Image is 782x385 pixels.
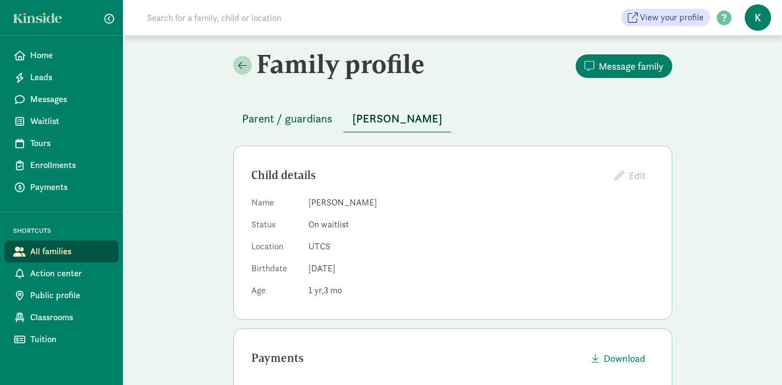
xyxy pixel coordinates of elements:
[30,289,110,302] span: Public profile
[4,306,119,328] a: Classrooms
[30,181,110,194] span: Payments
[30,245,110,258] span: All families
[251,218,300,236] dt: Status
[4,176,119,198] a: Payments
[30,333,110,346] span: Tuition
[4,66,119,88] a: Leads
[308,218,654,231] dd: On waitlist
[4,88,119,110] a: Messages
[308,196,654,209] dd: [PERSON_NAME]
[344,113,451,125] a: [PERSON_NAME]
[233,48,451,79] h2: Family profile
[599,59,663,74] span: Message family
[352,110,442,127] span: [PERSON_NAME]
[251,240,300,258] dt: Location
[242,110,333,127] span: Parent / guardians
[4,132,119,154] a: Tours
[308,240,654,253] dd: UTCS
[344,105,451,132] button: [PERSON_NAME]
[640,11,704,24] span: View your profile
[233,105,341,132] button: Parent / guardians
[4,241,119,263] a: All families
[4,154,119,176] a: Enrollments
[30,137,110,150] span: Tours
[4,284,119,306] a: Public profile
[30,267,110,280] span: Action center
[30,159,110,172] span: Enrollments
[324,284,342,296] span: 3
[251,262,300,280] dt: Birthdate
[4,328,119,350] a: Tuition
[30,49,110,62] span: Home
[583,347,654,370] button: Download
[251,349,583,367] div: Payments
[629,169,645,182] span: Edit
[308,284,324,296] span: 1
[576,54,672,78] button: Message family
[606,164,654,187] button: Edit
[233,113,341,125] a: Parent / guardians
[140,7,448,29] input: Search for a family, child or location
[30,115,110,128] span: Waitlist
[30,93,110,106] span: Messages
[745,4,771,31] span: K
[4,263,119,284] a: Action center
[251,284,300,302] dt: Age
[727,332,782,385] iframe: Chat Widget
[4,110,119,132] a: Waitlist
[4,44,119,66] a: Home
[251,166,606,184] div: Child details
[604,351,645,366] span: Download
[30,71,110,84] span: Leads
[621,9,710,26] a: View your profile
[308,263,335,274] span: [DATE]
[30,311,110,324] span: Classrooms
[251,196,300,214] dt: Name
